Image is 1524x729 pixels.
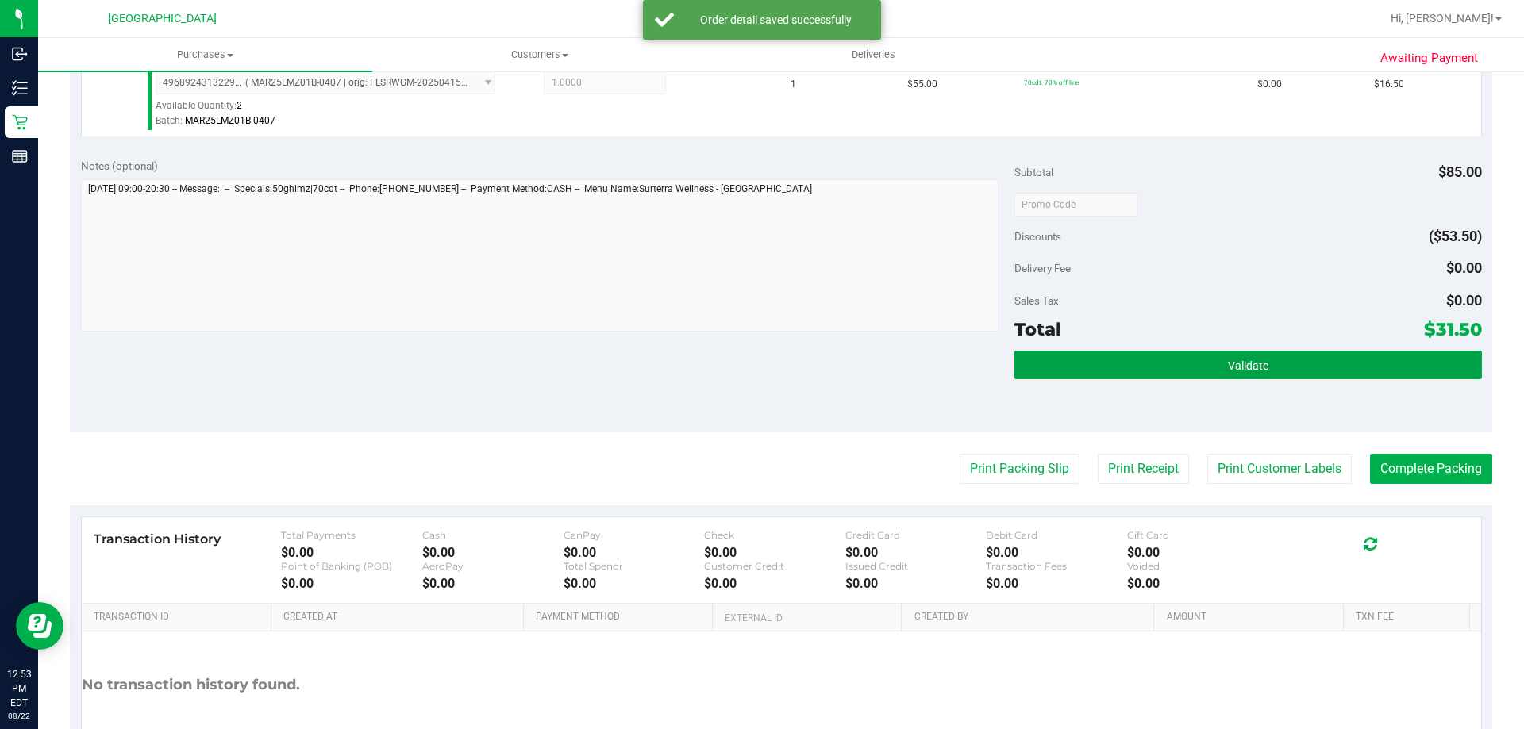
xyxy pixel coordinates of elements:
a: Amount [1167,611,1337,623]
button: Complete Packing [1370,454,1492,484]
div: Debit Card [986,529,1127,541]
a: Customers [372,38,706,71]
p: 12:53 PM EDT [7,667,31,710]
div: Order detail saved successfully [683,12,869,28]
div: Voided [1127,560,1268,572]
div: $0.00 [564,545,705,560]
div: $0.00 [845,545,987,560]
a: Transaction ID [94,611,265,623]
div: Total Spendr [564,560,705,572]
div: $0.00 [564,576,705,591]
span: $0.00 [1446,292,1482,309]
div: $0.00 [281,545,422,560]
iframe: Resource center [16,602,63,650]
div: $0.00 [1127,545,1268,560]
a: Payment Method [536,611,706,623]
a: Deliveries [706,38,1041,71]
span: Awaiting Payment [1380,49,1478,67]
div: $0.00 [986,576,1127,591]
a: Purchases [38,38,372,71]
inline-svg: Inventory [12,80,28,96]
span: Batch: [156,115,183,126]
div: Total Payments [281,529,422,541]
a: Txn Fee [1356,611,1463,623]
div: $0.00 [986,545,1127,560]
div: $0.00 [281,576,422,591]
span: $85.00 [1438,163,1482,180]
div: Check [704,529,845,541]
span: 1 [791,77,796,92]
button: Print Receipt [1098,454,1189,484]
span: Delivery Fee [1014,262,1071,274]
div: AeroPay [422,560,564,572]
span: Notes (optional) [81,159,158,172]
div: Point of Banking (POB) [281,560,422,572]
span: Total [1014,318,1061,340]
div: Gift Card [1127,529,1268,541]
div: $0.00 [704,576,845,591]
span: Customers [373,48,706,62]
div: Customer Credit [704,560,845,572]
span: Sales Tax [1014,294,1059,307]
div: Available Quantity: [156,94,513,125]
button: Print Customer Labels [1207,454,1352,484]
span: MAR25LMZ01B-0407 [185,115,275,126]
a: Created At [283,611,517,623]
span: $31.50 [1424,318,1482,340]
span: Validate [1228,359,1268,372]
p: 08/22 [7,710,31,722]
span: $0.00 [1446,259,1482,276]
div: $0.00 [1127,576,1268,591]
span: $55.00 [907,77,937,92]
div: $0.00 [704,545,845,560]
div: Credit Card [845,529,987,541]
button: Validate [1014,351,1481,379]
div: CanPay [564,529,705,541]
span: $0.00 [1257,77,1282,92]
inline-svg: Reports [12,148,28,164]
span: $16.50 [1374,77,1404,92]
a: Created By [914,611,1148,623]
div: Issued Credit [845,560,987,572]
span: 70cdt: 70% off line [1024,79,1079,86]
div: Cash [422,529,564,541]
inline-svg: Inbound [12,46,28,62]
span: Discounts [1014,222,1061,251]
input: Promo Code [1014,193,1137,217]
button: Print Packing Slip [960,454,1079,484]
div: $0.00 [845,576,987,591]
div: $0.00 [422,545,564,560]
span: Subtotal [1014,166,1053,178]
span: Purchases [38,48,372,62]
span: [GEOGRAPHIC_DATA] [108,12,217,25]
inline-svg: Retail [12,114,28,130]
th: External ID [712,604,901,632]
div: $0.00 [422,576,564,591]
span: 2 [237,100,242,111]
span: Hi, [PERSON_NAME]! [1391,12,1494,25]
div: Transaction Fees [986,560,1127,572]
span: Deliveries [830,48,917,62]
span: ($53.50) [1429,228,1482,244]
